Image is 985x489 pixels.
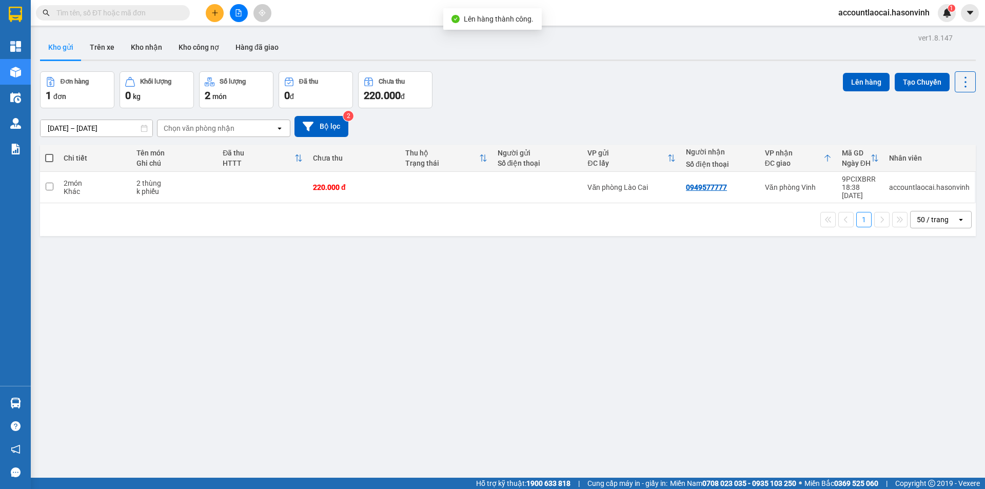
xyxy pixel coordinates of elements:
button: Kho công nợ [170,35,227,60]
div: Văn phòng Vinh [765,183,832,191]
span: 2 [205,89,210,102]
button: plus [206,4,224,22]
div: 0949577777 [686,183,727,191]
span: 0 [284,89,290,102]
button: file-add [230,4,248,22]
div: 2 thùng [136,179,212,187]
span: Hỗ trợ kỹ thuật: [476,478,570,489]
div: Chi tiết [64,154,126,162]
div: Đã thu [299,78,318,85]
button: Lên hàng [843,73,890,91]
div: accountlaocai.hasonvinh [889,183,970,191]
div: Nhân viên [889,154,970,162]
div: Trạng thái [405,159,479,167]
div: Chưa thu [313,154,395,162]
span: search [43,9,50,16]
div: 9PCIXBRR [842,175,879,183]
span: Miền Nam [670,478,796,489]
span: notification [11,444,21,454]
span: check-circle [451,15,460,23]
div: Chưa thu [379,78,405,85]
button: Chưa thu220.000đ [358,71,432,108]
span: Miền Bắc [804,478,878,489]
img: warehouse-icon [10,67,21,77]
img: warehouse-icon [10,398,21,408]
svg: open [957,216,965,224]
strong: 0369 525 060 [834,479,878,487]
input: Tìm tên, số ĐT hoặc mã đơn [56,7,178,18]
div: Ngày ĐH [842,159,871,167]
button: Bộ lọc [294,116,348,137]
img: warehouse-icon [10,92,21,103]
th: Toggle SortBy [218,145,308,172]
span: accountlaocai.hasonvinh [830,6,938,19]
div: 18:38 [DATE] [842,183,879,200]
div: Khác [64,187,126,195]
button: Khối lượng0kg [120,71,194,108]
div: Văn phòng Lào Cai [587,183,676,191]
div: VP nhận [765,149,823,157]
span: đơn [53,92,66,101]
span: đ [401,92,405,101]
div: k phiếu [136,187,212,195]
img: icon-new-feature [942,8,952,17]
span: aim [259,9,266,16]
span: 220.000 [364,89,401,102]
sup: 1 [948,5,955,12]
button: Số lượng2món [199,71,273,108]
div: Tên món [136,149,212,157]
div: ver 1.8.147 [918,32,953,44]
div: 50 / trang [917,214,949,225]
span: copyright [928,480,935,487]
button: caret-down [961,4,979,22]
th: Toggle SortBy [760,145,837,172]
img: dashboard-icon [10,41,21,52]
span: 0 [125,89,131,102]
span: plus [211,9,219,16]
input: Select a date range. [41,120,152,136]
th: Toggle SortBy [400,145,493,172]
div: Người nhận [686,148,755,156]
span: Cung cấp máy in - giấy in: [587,478,667,489]
sup: 2 [343,111,353,121]
div: Chọn văn phòng nhận [164,123,234,133]
span: món [212,92,227,101]
div: Khối lượng [140,78,171,85]
strong: 1900 633 818 [526,479,570,487]
div: VP gửi [587,149,667,157]
div: Thu hộ [405,149,479,157]
img: solution-icon [10,144,21,154]
svg: open [275,124,284,132]
div: Người gửi [498,149,578,157]
button: aim [253,4,271,22]
span: question-circle [11,421,21,431]
button: Tạo Chuyến [895,73,950,91]
strong: 0708 023 035 - 0935 103 250 [702,479,796,487]
div: Số lượng [220,78,246,85]
div: Đã thu [223,149,294,157]
button: Đơn hàng1đơn [40,71,114,108]
div: ĐC giao [765,159,823,167]
th: Toggle SortBy [837,145,884,172]
button: Kho gửi [40,35,82,60]
th: Toggle SortBy [582,145,681,172]
div: Số điện thoại [686,160,755,168]
span: | [578,478,580,489]
span: caret-down [966,8,975,17]
div: ĐC lấy [587,159,667,167]
span: đ [290,92,294,101]
div: HTTT [223,159,294,167]
div: Ghi chú [136,159,212,167]
span: 1 [46,89,51,102]
div: Số điện thoại [498,159,578,167]
button: Đã thu0đ [279,71,353,108]
div: 2 món [64,179,126,187]
span: ⚪️ [799,481,802,485]
button: Kho nhận [123,35,170,60]
span: message [11,467,21,477]
button: Hàng đã giao [227,35,287,60]
img: logo-vxr [9,7,22,22]
img: warehouse-icon [10,118,21,129]
button: Trên xe [82,35,123,60]
div: Đơn hàng [61,78,89,85]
